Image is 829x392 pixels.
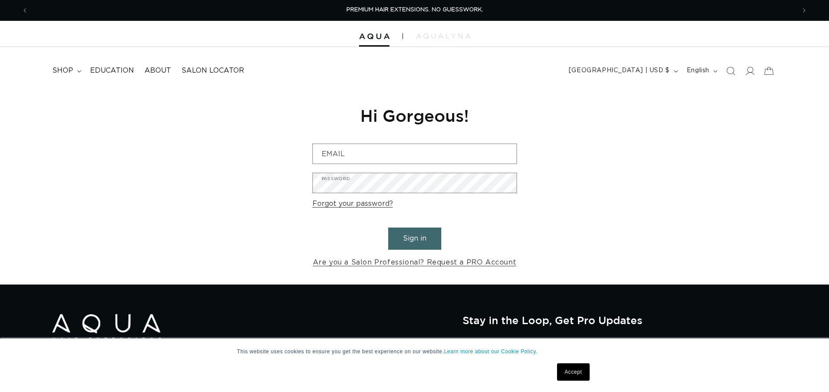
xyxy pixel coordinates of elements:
[312,105,517,126] h1: Hi Gorgeous!
[85,61,139,80] a: Education
[313,256,517,269] a: Are you a Salon Professional? Request a PRO Account
[463,314,777,326] h2: Stay in the Loop, Get Pro Updates
[15,2,34,19] button: Previous announcement
[795,2,814,19] button: Next announcement
[144,66,171,75] span: About
[444,348,537,355] a: Learn more about our Cookie Policy.
[569,66,670,75] span: [GEOGRAPHIC_DATA] | USD $
[52,66,73,75] span: shop
[416,34,470,39] img: aqualyna.com
[313,144,517,164] input: Email
[47,61,85,80] summary: shop
[312,198,393,210] a: Forgot your password?
[557,363,589,381] a: Accept
[359,34,389,40] img: Aqua Hair Extensions
[237,348,592,355] p: This website uses cookies to ensure you get the best experience on our website.
[181,66,244,75] span: Salon Locator
[346,7,483,13] span: PREMIUM HAIR EXTENSIONS. NO GUESSWORK.
[176,61,249,80] a: Salon Locator
[139,61,176,80] a: About
[52,314,161,341] img: Aqua Hair Extensions
[681,63,721,79] button: English
[564,63,681,79] button: [GEOGRAPHIC_DATA] | USD $
[388,228,441,250] button: Sign in
[90,66,134,75] span: Education
[687,66,709,75] span: English
[721,61,740,80] summary: Search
